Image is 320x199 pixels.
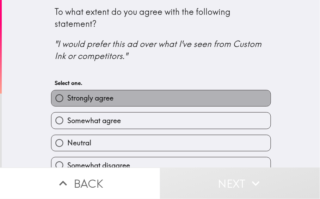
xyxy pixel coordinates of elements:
span: Somewhat disagree [67,161,130,170]
button: Somewhat agree [51,113,271,128]
button: Next [160,168,320,199]
span: Neutral [67,138,91,148]
i: "I would prefer this ad over what I've seen from Custom Ink or competitors." [55,38,264,61]
div: To what extent do you agree with the following statement? [55,6,267,62]
span: Somewhat agree [67,116,121,126]
button: Strongly agree [51,90,271,106]
h6: Select one. [55,79,267,87]
button: Somewhat disagree [51,157,271,173]
button: Neutral [51,135,271,151]
span: Strongly agree [67,93,113,103]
